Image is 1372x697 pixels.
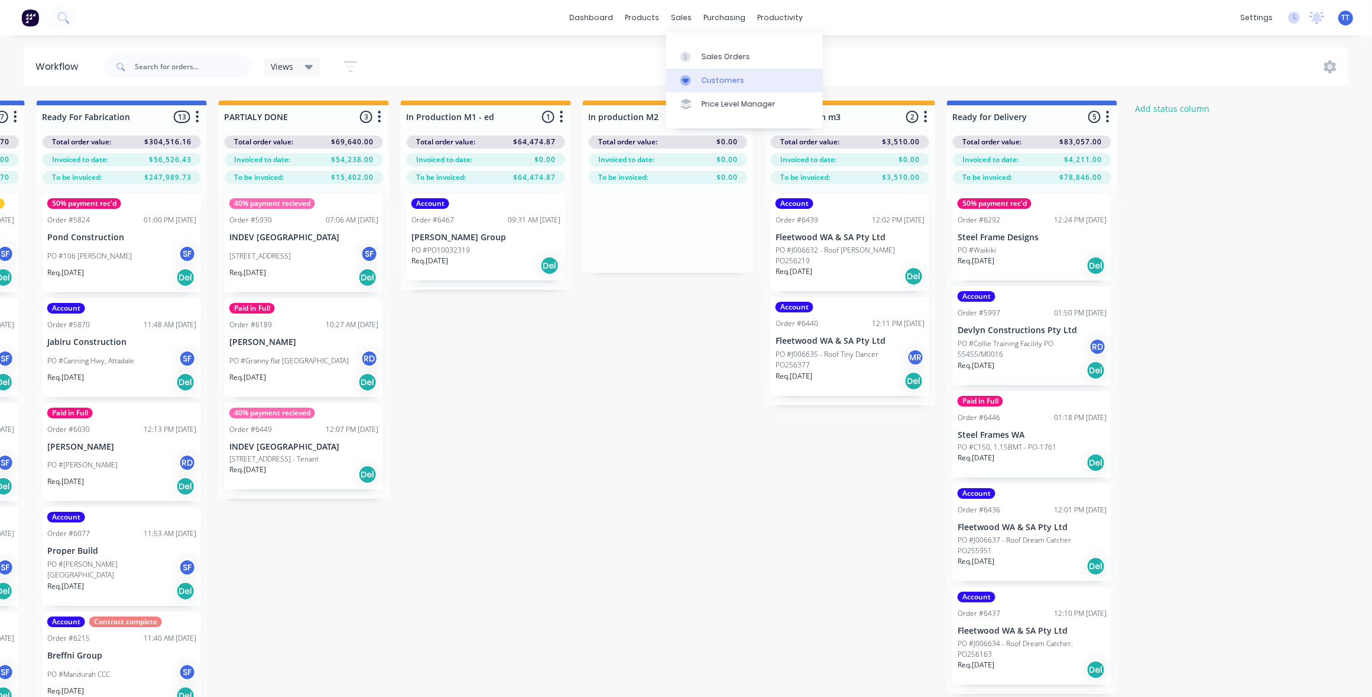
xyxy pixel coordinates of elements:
[234,137,293,147] span: Total order value:
[229,320,272,330] div: Order #6189
[702,75,744,86] div: Customers
[508,215,560,225] div: 09:31 AM [DATE]
[958,291,995,302] div: Account
[21,9,39,27] img: Factory
[35,60,84,74] div: Workflow
[771,193,929,291] div: AccountOrder #643912:02 PM [DATE]Fleetwood WA & SA Pty LtdPO #J006632 - Roof [PERSON_NAME] PO2562...
[326,215,378,225] div: 07:06 AM [DATE]
[229,198,315,209] div: 40% payment recieved
[958,505,1000,515] div: Order #6436
[229,408,315,418] div: 40% payment recieved
[702,99,776,109] div: Price Level Manager
[229,233,378,243] p: INDEV [GEOGRAPHIC_DATA]
[1059,172,1102,183] span: $78,846.00
[47,320,90,330] div: Order #5870
[1054,215,1107,225] div: 12:24 PM [DATE]
[958,522,1107,533] p: Fleetwood WA & SA Pty Ltd
[407,193,565,280] div: AccountOrder #646709:31 AM [DATE][PERSON_NAME] GroupPO #PO10032319Req.[DATE]Del
[47,512,85,522] div: Account
[144,633,196,644] div: 11:40 AM [DATE]
[666,44,823,68] a: Sales Orders
[953,587,1111,685] div: AccountOrder #643712:10 PM [DATE]Fleetwood WA & SA Pty LtdPO #J006634 - Roof Dream Catcher. PO256...
[271,60,293,73] span: Views
[780,154,836,165] span: Invoiced to date:
[1086,361,1105,380] div: Del
[776,371,812,382] p: Req. [DATE]
[716,137,738,147] span: $0.00
[416,172,466,183] span: To be invoiced:
[958,308,1000,318] div: Order #5997
[953,193,1111,280] div: 50% payment rec'dOrder #629212:24 PM [DATE]Steel Frame DesignsPO #WaikikiReq.[DATE]Del
[47,442,196,452] p: [PERSON_NAME]
[176,268,195,287] div: Del
[958,412,1000,423] div: Order #6446
[958,430,1107,440] p: Steel Frames WA
[953,483,1111,581] div: AccountOrder #643612:01 PM [DATE]Fleetwood WA & SA Pty LtdPO #J006637 - Roof Dream Catcher PO2559...
[47,303,85,314] div: Account
[958,245,996,256] p: PO #Waikiki
[780,172,830,183] span: To be invoiced:
[225,193,383,292] div: 40% payment recievedOrder #593007:06 AM [DATE]INDEV [GEOGRAPHIC_DATA][STREET_ADDRESS]SFReq.[DATE]Del
[953,391,1111,478] div: Paid in FullOrder #644601:18 PM [DATE]Steel Frames WAPO #C150, 1.15BMT - PO-1761Req.[DATE]Del
[958,360,994,371] p: Req. [DATE]
[776,349,907,370] p: PO #J006635 - Roof Tiny Dancer PO256377
[144,215,196,225] div: 01:00 PM [DATE]
[666,69,823,92] a: Customers
[358,465,377,484] div: Del
[361,245,378,263] div: SF
[326,320,378,330] div: 10:27 AM [DATE]
[229,356,349,366] p: PO #Granny flat [GEOGRAPHIC_DATA]
[229,372,266,383] p: Req. [DATE]
[47,233,196,243] p: Pond Construction
[89,617,162,627] div: Contract complete
[331,154,374,165] span: $54,238.00
[513,172,556,183] span: $64,474.87
[47,669,110,680] p: PO #Mandurah CCC
[416,137,475,147] span: Total order value:
[47,476,84,487] p: Req. [DATE]
[776,245,925,266] p: PO #J006632 - Roof [PERSON_NAME] PO256219
[47,460,118,470] p: PO #[PERSON_NAME]
[411,215,454,225] div: Order #6467
[958,638,1107,660] p: PO #J006634 - Roof Dream Catcher. PO256163
[358,373,377,392] div: Del
[958,338,1089,360] p: PO #Collie Training Facility PO 55455/M0016
[229,337,378,347] p: [PERSON_NAME]
[47,408,93,418] div: Paid in Full
[1129,101,1216,117] button: Add status column
[716,154,738,165] span: $0.00
[229,464,266,475] p: Req. [DATE]
[47,617,85,627] div: Account
[176,373,195,392] div: Del
[780,137,839,147] span: Total order value:
[958,453,994,463] p: Req. [DATE]
[234,172,284,183] span: To be invoiced:
[176,477,195,496] div: Del
[144,424,196,435] div: 12:13 PM [DATE]
[229,251,291,262] p: [STREET_ADDRESS]
[1054,505,1107,515] div: 12:01 PM [DATE]
[899,154,920,165] span: $0.00
[776,198,813,209] div: Account
[47,559,179,580] p: PO #[PERSON_NAME][GEOGRAPHIC_DATA]
[598,172,648,183] span: To be invoiced:
[225,298,383,397] div: Paid in FullOrder #618910:27 AM [DATE][PERSON_NAME]PO #Granny flat [GEOGRAPHIC_DATA]RDReq.[DATE]Del
[149,154,192,165] span: $56,526.43
[179,454,196,472] div: RD
[953,286,1111,385] div: AccountOrder #599701:50 PM [DATE]Devlyn Constructions Pty LtdPO #Collie Training Facility PO 5545...
[43,403,201,502] div: Paid in FullOrder #603012:13 PM [DATE][PERSON_NAME]PO #[PERSON_NAME]RDReq.[DATE]Del
[1054,412,1107,423] div: 01:18 PM [DATE]
[958,626,1107,636] p: Fleetwood WA & SA Pty Ltd
[47,686,84,696] p: Req. [DATE]
[47,528,90,539] div: Order #6077
[958,556,994,567] p: Req. [DATE]
[179,350,196,367] div: SF
[176,582,195,601] div: Del
[43,507,201,606] div: AccountOrder #607711:53 AM [DATE]Proper BuildPO #[PERSON_NAME][GEOGRAPHIC_DATA]SFReq.[DATE]Del
[882,137,920,147] span: $3,510.00
[1086,256,1105,275] div: Del
[958,535,1107,556] p: PO #J006637 - Roof Dream Catcher PO255951
[229,267,266,278] p: Req. [DATE]
[179,559,196,576] div: SF
[1086,453,1105,472] div: Del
